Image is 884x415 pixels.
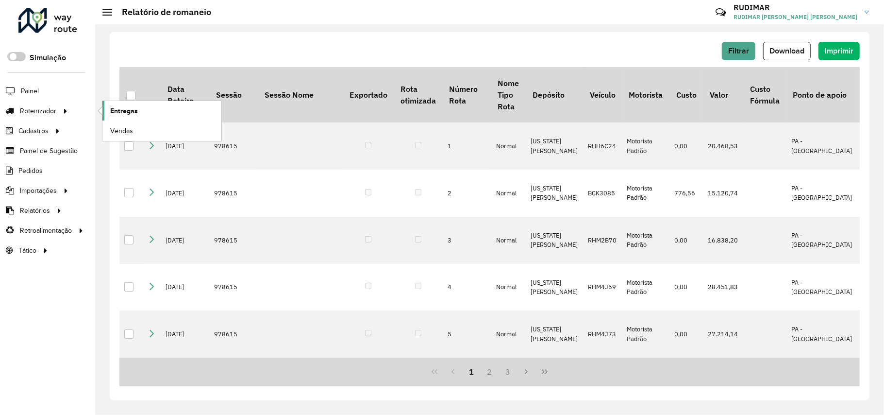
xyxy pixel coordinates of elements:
[622,264,669,311] td: Motorista Padrão
[786,170,857,217] td: PA - [GEOGRAPHIC_DATA]
[583,122,622,170] td: RHH6C24
[443,264,491,311] td: 4
[669,170,703,217] td: 776,56
[526,122,583,170] td: [US_STATE][PERSON_NAME]
[209,122,258,170] td: 978615
[443,122,491,170] td: 1
[102,101,221,121] a: Entregas
[583,67,622,122] th: Veículo
[526,311,583,358] td: [US_STATE][PERSON_NAME]
[20,106,56,116] span: Roteirizador
[443,217,491,264] td: 3
[583,311,622,358] td: RHM4J73
[21,86,39,96] span: Painel
[443,170,491,217] td: 2
[526,264,583,311] td: [US_STATE][PERSON_NAME]
[786,122,857,170] td: PA - [GEOGRAPHIC_DATA]
[669,67,703,122] th: Custo
[462,363,481,381] button: 1
[161,311,209,358] td: [DATE]
[209,264,258,311] td: 978615
[20,206,50,216] span: Relatórios
[786,311,857,358] td: PA - [GEOGRAPHIC_DATA]
[722,42,755,60] button: Filtrar
[161,67,209,122] th: Data Roteiro
[703,311,743,358] td: 27.214,14
[209,217,258,264] td: 978615
[535,363,554,381] button: Last Page
[583,217,622,264] td: RHM2B70
[20,186,57,196] span: Importações
[499,363,517,381] button: 3
[703,170,743,217] td: 15.120,74
[110,126,133,136] span: Vendas
[622,217,669,264] td: Motorista Padrão
[703,217,743,264] td: 16.838,20
[20,146,78,156] span: Painel de Sugestão
[583,264,622,311] td: RHM4J69
[209,67,258,122] th: Sessão
[526,217,583,264] td: [US_STATE][PERSON_NAME]
[710,2,731,23] a: Contato Rápido
[703,67,743,122] th: Valor
[786,217,857,264] td: PA - [GEOGRAPHIC_DATA]
[209,170,258,217] td: 978615
[669,311,703,358] td: 0,00
[622,170,669,217] td: Motorista Padrão
[443,67,491,122] th: Número Rota
[526,67,583,122] th: Depósito
[583,170,622,217] td: BCK3085
[209,311,258,358] td: 978615
[786,264,857,311] td: PA - [GEOGRAPHIC_DATA]
[20,225,72,236] span: Retroalimentação
[161,217,209,264] td: [DATE]
[112,7,211,17] h2: Relatório de romaneio
[491,122,526,170] td: Normal
[161,170,209,217] td: [DATE]
[703,264,743,311] td: 28.451,83
[394,67,442,122] th: Rota otimizada
[102,121,221,140] a: Vendas
[743,67,786,122] th: Custo Fórmula
[161,122,209,170] td: [DATE]
[491,170,526,217] td: Normal
[734,13,857,21] span: RUDIMAR [PERSON_NAME] [PERSON_NAME]
[786,67,857,122] th: Ponto de apoio
[622,122,669,170] td: Motorista Padrão
[491,264,526,311] td: Normal
[669,122,703,170] td: 0,00
[669,217,703,264] td: 0,00
[825,47,853,55] span: Imprimir
[622,311,669,358] td: Motorista Padrão
[18,126,49,136] span: Cadastros
[526,170,583,217] td: [US_STATE][PERSON_NAME]
[481,363,499,381] button: 2
[30,52,66,64] label: Simulação
[18,245,36,256] span: Tático
[258,67,343,122] th: Sessão Nome
[491,67,526,122] th: Nome Tipo Rota
[343,67,394,122] th: Exportado
[443,311,491,358] td: 5
[763,42,811,60] button: Download
[491,311,526,358] td: Normal
[18,166,43,176] span: Pedidos
[161,264,209,311] td: [DATE]
[734,3,857,12] h3: RUDIMAR
[669,264,703,311] td: 0,00
[517,363,535,381] button: Next Page
[491,217,526,264] td: Normal
[622,67,669,122] th: Motorista
[818,42,860,60] button: Imprimir
[728,47,749,55] span: Filtrar
[769,47,804,55] span: Download
[703,122,743,170] td: 20.468,53
[110,106,138,116] span: Entregas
